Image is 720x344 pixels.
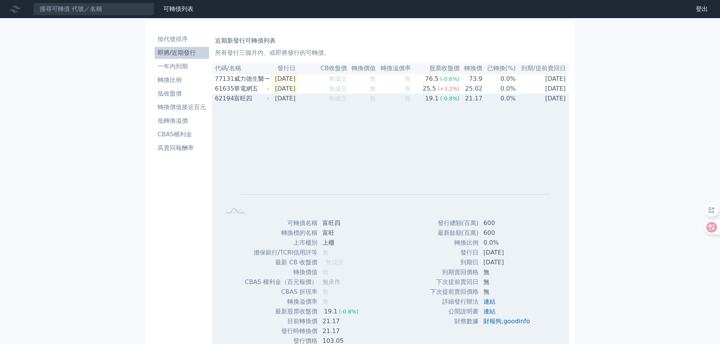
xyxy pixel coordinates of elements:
td: CBAS 折現率 [245,287,318,297]
td: 到期日 [430,258,479,267]
a: 高賣回報酬率 [155,142,209,154]
td: 公開說明書 [430,307,479,316]
th: 已轉換(%) [483,63,516,74]
a: 轉換比例 [155,74,209,86]
li: 一年內到期 [155,62,209,71]
div: 19.1 [322,307,339,316]
a: 低收盤價 [155,88,209,100]
td: [DATE] [516,94,569,103]
div: 77131 [215,74,232,83]
span: (-0.6%) [440,76,460,82]
span: 無 [370,75,376,82]
a: 一年內到期 [155,60,209,73]
li: 轉換比例 [155,76,209,85]
td: 轉換比例 [430,238,479,248]
span: (-0.8%) [339,309,359,315]
li: 即將/近期發行 [155,48,209,57]
div: 威力德生醫一 [234,74,268,83]
td: 21.17 [318,316,364,326]
a: 轉換價值接近百元 [155,101,209,113]
span: 無 [405,85,411,92]
a: 連結 [483,308,495,315]
td: 無 [479,267,536,277]
td: [DATE] [516,74,569,84]
td: 富旺 [318,228,364,238]
td: [DATE] [479,248,536,258]
li: 按代號排序 [155,35,209,44]
td: 下次提前賣回日 [430,277,479,287]
td: 目前轉換價 [245,316,318,326]
th: 發行日 [271,63,299,74]
td: 無 [479,277,536,287]
span: 無 [322,288,328,295]
a: 連結 [483,298,495,305]
td: 25.02 [460,84,483,94]
td: 發行日 [430,248,479,258]
td: 轉換標的名稱 [245,228,318,238]
span: 無成交 [325,259,344,266]
td: 0.0% [483,74,516,84]
div: 19.1 [424,94,440,103]
span: 無承作 [322,278,341,285]
td: 21.17 [460,94,483,103]
th: 轉換溢價率 [376,63,411,74]
input: 搜尋可轉債 代號／名稱 [33,3,154,15]
a: CBAS權利金 [155,128,209,140]
td: 詳細發行辦法 [430,297,479,307]
td: 21.17 [318,326,364,336]
span: 無 [322,249,328,256]
td: 發行總額(百萬) [430,218,479,228]
td: 無 [479,287,536,297]
span: 無 [322,298,328,305]
span: 無 [370,95,376,102]
th: CB收盤價 [299,63,347,74]
li: CBAS權利金 [155,130,209,139]
th: 代碼/名稱 [212,63,271,74]
td: 可轉債名稱 [245,218,318,228]
th: 股票收盤價 [411,63,460,74]
th: 到期/提前賣回日 [516,63,569,74]
td: 600 [479,218,536,228]
li: 轉換價值接近百元 [155,103,209,112]
span: (-0.8%) [440,96,460,102]
div: 華電網五 [234,84,268,93]
span: (+3.2%) [438,86,460,92]
li: 高賣回報酬率 [155,143,209,153]
span: 無 [322,268,328,276]
td: 最新餘額(百萬) [430,228,479,238]
td: 轉換溢價率 [245,297,318,307]
td: 0.0% [479,238,536,248]
span: 無 [370,85,376,92]
td: 最新股票收盤價 [245,307,318,316]
td: CBAS 權利金（百元報價） [245,277,318,287]
td: [DATE] [271,94,299,103]
td: 財務數據 [430,316,479,326]
div: 76.5 [424,74,440,83]
div: 61635 [215,84,232,93]
a: 財報狗 [483,318,502,325]
span: 無 [405,75,411,82]
th: 轉換價 [460,63,483,74]
th: 轉換價值 [347,63,376,74]
td: 0.0% [483,84,516,94]
td: [DATE] [479,258,536,267]
g: Chart [233,115,551,205]
li: 低收盤價 [155,89,209,98]
td: 上櫃 [318,238,364,248]
a: 可轉債列表 [163,5,194,12]
div: 62194 [215,94,232,103]
div: 25.5 [421,84,438,93]
td: [DATE] [271,74,299,84]
td: 轉換價值 [245,267,318,277]
p: 所有發行三個月內、或即將發行的可轉債。 [215,48,566,57]
a: 即將/近期發行 [155,47,209,59]
td: 上市櫃別 [245,238,318,248]
td: [DATE] [271,84,299,94]
span: 無成交 [329,95,347,102]
a: 低轉換溢價 [155,115,209,127]
h1: 近期新發行可轉債列表 [215,36,566,45]
td: 600 [479,228,536,238]
td: [DATE] [516,84,569,94]
td: 到期賣回價格 [430,267,479,277]
span: 無成交 [329,75,347,82]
